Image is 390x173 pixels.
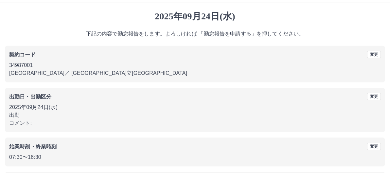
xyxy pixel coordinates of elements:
button: 変更 [367,51,381,58]
p: 出勤 [9,111,381,119]
button: 変更 [367,93,381,100]
p: コメント: [9,119,381,127]
h1: 2025年09月24日(水) [5,11,385,22]
b: 出勤日・出勤区分 [9,94,51,99]
b: 始業時刻・終業時刻 [9,144,57,149]
button: 変更 [367,143,381,150]
p: 07:30 〜 16:30 [9,153,381,161]
p: [GEOGRAPHIC_DATA] ／ [GEOGRAPHIC_DATA]立[GEOGRAPHIC_DATA] [9,69,381,77]
p: 下記の内容で勤怠報告をします。よろしければ 「勤怠報告を申請する」を押してください。 [5,30,385,38]
p: 2025年09月24日(水) [9,103,381,111]
b: 契約コード [9,52,36,57]
p: 34987001 [9,61,381,69]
